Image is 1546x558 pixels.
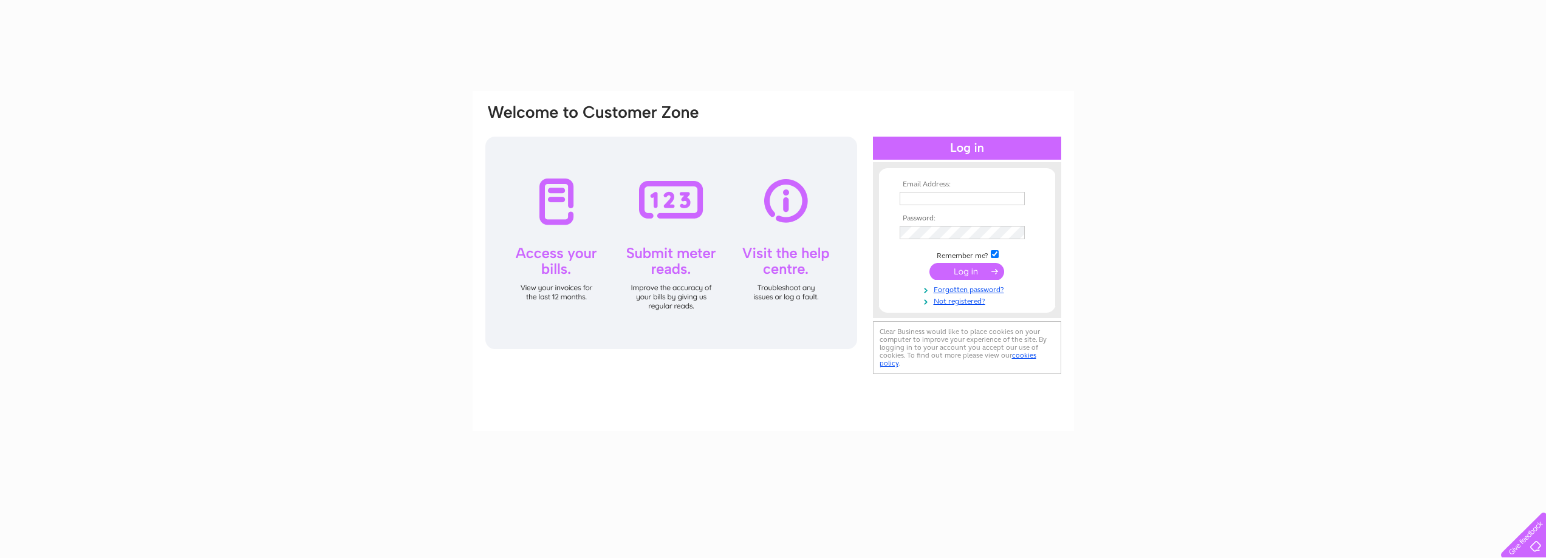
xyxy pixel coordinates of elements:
a: Forgotten password? [900,283,1038,294]
td: Remember me? [897,248,1038,260]
input: Submit [929,263,1004,280]
th: Email Address: [897,180,1038,189]
a: Not registered? [900,294,1038,306]
th: Password: [897,214,1038,223]
div: Clear Business would like to place cookies on your computer to improve your experience of the sit... [873,321,1061,374]
a: cookies policy [880,351,1036,367]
